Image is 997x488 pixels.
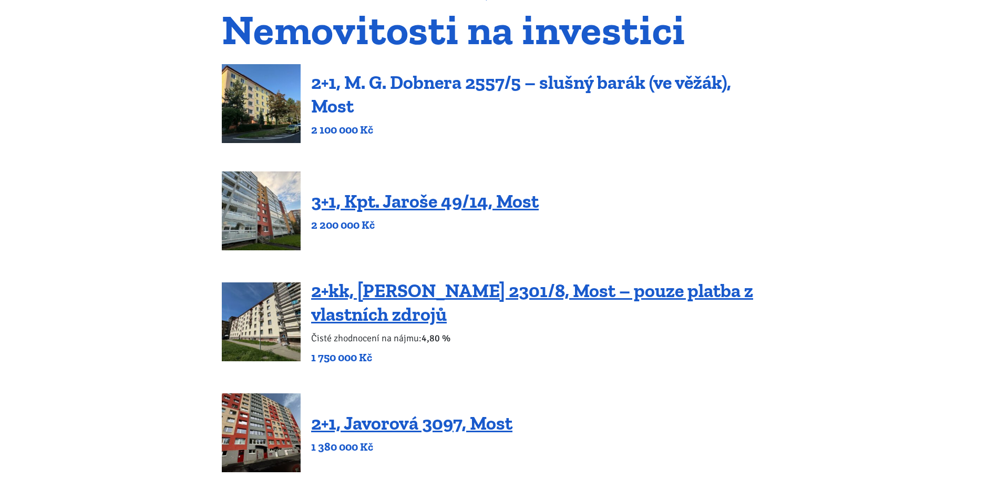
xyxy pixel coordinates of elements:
[311,190,539,212] a: 3+1, Kpt. Jaroše 49/14, Most
[311,123,775,137] p: 2 100 000 Kč
[422,332,450,344] b: 4,80 %
[311,350,775,365] p: 1 750 000 Kč
[311,412,512,434] a: 2+1, Javorová 3097, Most
[222,12,775,47] h1: Nemovitosti na investici
[311,71,731,117] a: 2+1, M. G. Dobnera 2557/5 – slušný barák (ve věžák), Most
[311,218,539,232] p: 2 200 000 Kč
[311,331,775,345] p: Čisté zhodnocení na nájmu:
[311,440,512,454] p: 1 380 000 Kč
[311,279,753,326] a: 2+kk, [PERSON_NAME] 2301/8, Most – pouze platba z vlastních zdrojů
